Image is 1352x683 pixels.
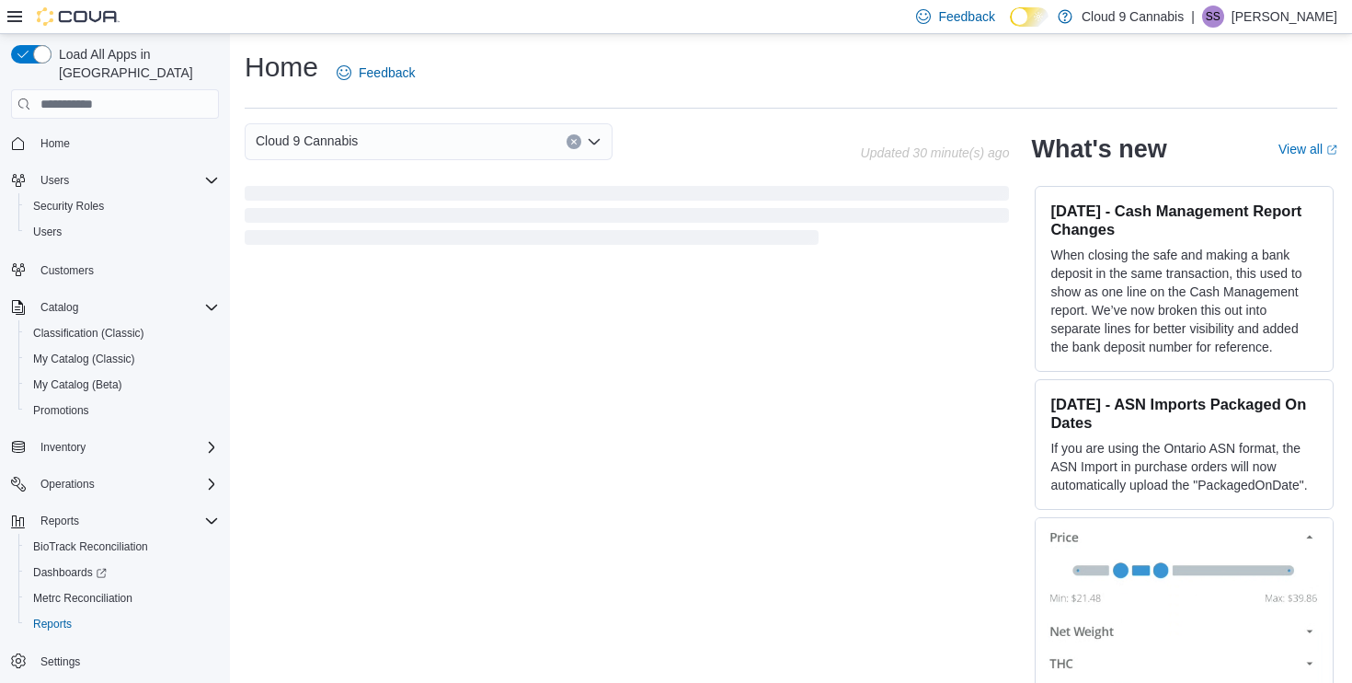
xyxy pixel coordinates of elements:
[26,536,155,558] a: BioTrack Reconciliation
[26,221,219,243] span: Users
[1206,6,1220,28] span: SS
[40,654,80,669] span: Settings
[33,169,219,191] span: Users
[26,322,219,344] span: Classification (Classic)
[33,296,219,318] span: Catalog
[1191,6,1195,28] p: |
[26,399,97,422] a: Promotions
[18,585,226,611] button: Metrc Reconciliation
[40,173,69,188] span: Users
[26,399,219,422] span: Promotions
[26,374,130,396] a: My Catalog (Beta)
[52,45,219,82] span: Load All Apps in [GEOGRAPHIC_DATA]
[37,7,120,26] img: Cova
[26,348,219,370] span: My Catalog (Classic)
[26,195,219,217] span: Security Roles
[33,436,219,458] span: Inventory
[359,64,415,82] span: Feedback
[33,296,86,318] button: Catalog
[1278,142,1337,156] a: View allExternal link
[33,510,86,532] button: Reports
[33,473,102,495] button: Operations
[26,561,114,584] a: Dashboards
[26,221,69,243] a: Users
[1010,7,1048,27] input: Dark Mode
[861,145,1010,160] p: Updated 30 minute(s) ago
[4,508,226,534] button: Reports
[4,256,226,283] button: Customers
[26,195,111,217] a: Security Roles
[40,136,70,151] span: Home
[26,348,143,370] a: My Catalog (Classic)
[40,263,94,278] span: Customers
[26,536,219,558] span: BioTrack Reconciliation
[33,258,219,281] span: Customers
[33,260,101,282] a: Customers
[33,617,72,631] span: Reports
[18,534,226,560] button: BioTrack Reconciliation
[18,346,226,372] button: My Catalog (Classic)
[26,587,140,609] a: Metrc Reconciliation
[33,510,219,532] span: Reports
[1050,395,1318,432] h3: [DATE] - ASN Imports Packaged On Dates
[18,560,226,585] a: Dashboards
[26,374,219,396] span: My Catalog (Beta)
[33,132,219,155] span: Home
[1050,246,1318,356] p: When closing the safe and making a bank deposit in the same transaction, this used to show as one...
[26,322,152,344] a: Classification (Classic)
[33,565,107,580] span: Dashboards
[33,436,93,458] button: Inventory
[4,434,226,460] button: Inventory
[26,613,219,635] span: Reports
[40,477,95,492] span: Operations
[245,190,1009,249] span: Loading
[18,219,226,245] button: Users
[587,134,602,149] button: Open list of options
[33,473,219,495] span: Operations
[33,133,77,155] a: Home
[40,300,78,315] span: Catalog
[33,650,219,673] span: Settings
[256,130,358,152] span: Cloud 9 Cannabis
[18,398,226,423] button: Promotions
[33,199,104,214] span: Security Roles
[26,613,79,635] a: Reports
[1050,439,1318,494] p: If you are using the Ontario ASN format, the ASN Import in purchase orders will now automatically...
[245,49,318,86] h1: Home
[33,225,62,239] span: Users
[33,403,89,418] span: Promotions
[40,514,79,528] span: Reports
[33,352,135,366] span: My Catalog (Classic)
[40,440,86,455] span: Inventory
[1010,27,1011,28] span: Dark Mode
[329,54,422,91] a: Feedback
[938,7,994,26] span: Feedback
[33,169,76,191] button: Users
[18,320,226,346] button: Classification (Classic)
[18,193,226,219] button: Security Roles
[33,326,144,341] span: Classification (Classic)
[1082,6,1184,28] p: Cloud 9 Cannabis
[33,377,122,392] span: My Catalog (Beta)
[1326,145,1337,156] svg: External link
[567,134,581,149] button: Clear input
[1031,134,1166,164] h2: What's new
[26,587,219,609] span: Metrc Reconciliation
[18,611,226,637] button: Reports
[4,471,226,497] button: Operations
[4,130,226,156] button: Home
[1202,6,1224,28] div: Sarbjot Singh
[33,539,148,554] span: BioTrack Reconciliation
[18,372,226,398] button: My Catalog (Beta)
[33,591,132,606] span: Metrc Reconciliation
[4,295,226,320] button: Catalog
[1050,202,1318,238] h3: [DATE] - Cash Management Report Changes
[1232,6,1337,28] p: [PERSON_NAME]
[33,651,87,673] a: Settings
[4,168,226,193] button: Users
[26,561,219,584] span: Dashboards
[4,648,226,675] button: Settings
